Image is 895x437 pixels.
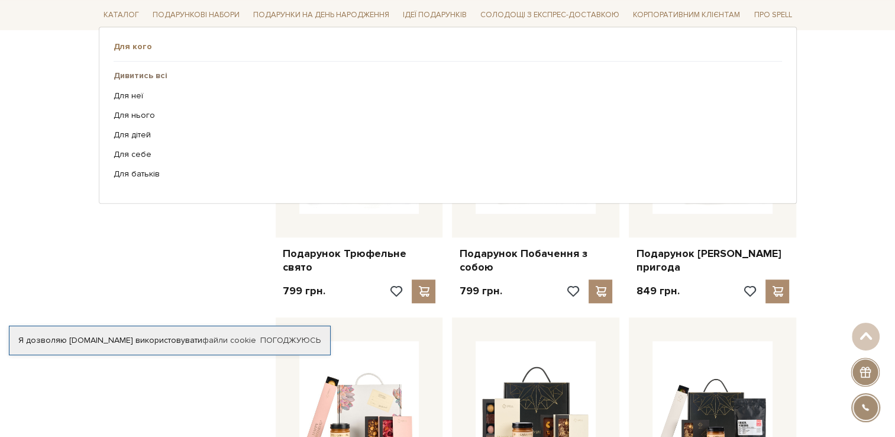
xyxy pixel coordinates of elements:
[749,6,796,24] a: Про Spell
[202,335,256,345] a: файли cookie
[459,247,612,275] a: Подарунок Побачення з собою
[9,335,330,346] div: Я дозволяю [DOMAIN_NAME] використовувати
[114,130,773,140] a: Для дітей
[636,247,789,275] a: Подарунок [PERSON_NAME] пригода
[476,5,624,25] a: Солодощі з експрес-доставкою
[636,284,679,298] p: 849 грн.
[114,41,782,52] span: Для кого
[114,90,773,101] a: Для неї
[114,110,773,121] a: Для нього
[628,6,745,24] a: Корпоративним клієнтам
[283,284,325,298] p: 799 грн.
[398,6,471,24] a: Ідеї подарунків
[148,6,244,24] a: Подарункові набори
[248,6,394,24] a: Подарунки на День народження
[114,169,773,179] a: Для батьків
[114,70,167,81] b: Дивитись всі
[114,149,773,160] a: Для себе
[459,284,502,298] p: 799 грн.
[114,70,773,81] a: Дивитись всі
[260,335,321,346] a: Погоджуюсь
[99,6,144,24] a: Каталог
[99,27,797,203] div: Каталог
[283,247,436,275] a: Подарунок Трюфельне свято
